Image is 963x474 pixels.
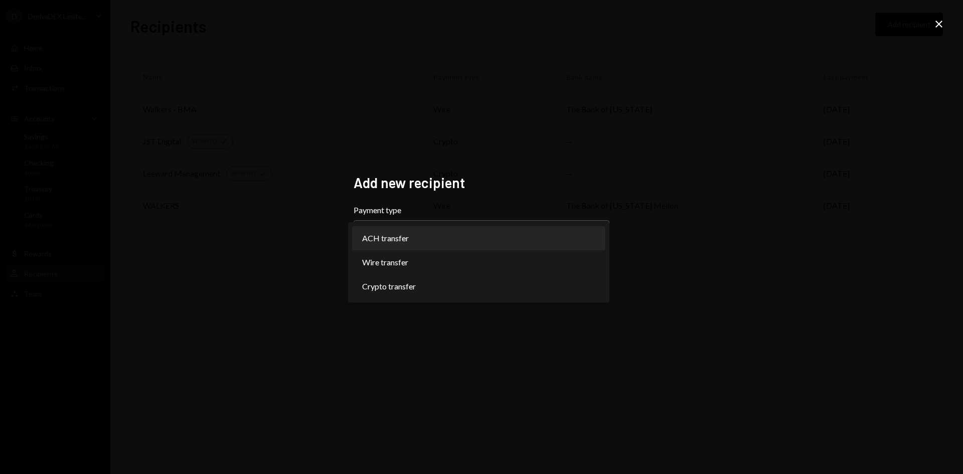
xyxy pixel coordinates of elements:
label: Payment type [354,204,609,216]
button: Payment type [354,220,609,248]
span: Crypto transfer [362,280,416,292]
span: Wire transfer [362,256,408,268]
span: ACH transfer [362,232,409,244]
h2: Add new recipient [354,173,609,193]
